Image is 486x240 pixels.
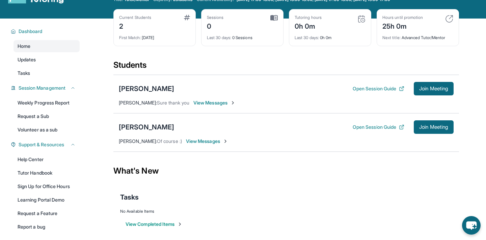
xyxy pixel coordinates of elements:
[13,180,80,192] a: Sign Up for Office Hours
[186,138,228,145] span: View Messages
[119,138,157,144] span: [PERSON_NAME] :
[353,85,404,92] button: Open Session Guide
[13,194,80,206] a: Learning Portal Demo
[13,97,80,109] a: Weekly Progress Report
[157,100,189,106] span: Sure thank you
[119,20,151,31] div: 2
[295,35,319,40] span: Last 30 days :
[357,15,366,23] img: card
[445,15,453,23] img: card
[119,84,174,93] div: [PERSON_NAME]
[13,167,80,179] a: Tutor Handbook
[382,20,423,31] div: 25h 0m
[18,56,36,63] span: Updates
[16,28,76,35] button: Dashboard
[382,35,401,40] span: Next title :
[207,20,224,31] div: 0
[295,15,322,20] div: Tutoring hours
[353,124,404,130] button: Open Session Guide
[19,28,43,35] span: Dashboard
[18,43,30,50] span: Home
[113,60,459,74] div: Students
[414,120,454,134] button: Join Meeting
[113,156,459,186] div: What's New
[295,31,366,40] div: 0h 0m
[13,110,80,122] a: Request a Sub
[382,15,423,20] div: Hours until promotion
[13,207,80,219] a: Request a Feature
[13,153,80,166] a: Help Center
[157,138,182,144] span: Of course :)
[414,82,454,95] button: Join Meeting
[19,141,64,148] span: Support & Resources
[119,122,174,132] div: [PERSON_NAME]
[193,99,236,106] span: View Messages
[462,216,481,235] button: chat-button
[13,54,80,66] a: Updates
[207,35,231,40] span: Last 30 days :
[18,70,30,77] span: Tasks
[13,40,80,52] a: Home
[184,15,190,20] img: card
[13,221,80,233] a: Report a bug
[230,100,236,106] img: Chevron-Right
[13,124,80,136] a: Volunteer as a sub
[382,31,453,40] div: Advanced Tutor/Mentor
[223,139,228,144] img: Chevron-Right
[419,87,448,91] span: Join Meeting
[295,20,322,31] div: 0h 0m
[207,31,278,40] div: 0 Sessions
[120,209,452,214] div: No Available Items
[270,15,278,21] img: card
[120,192,139,202] span: Tasks
[119,31,190,40] div: [DATE]
[119,15,151,20] div: Current Students
[119,35,141,40] span: First Match :
[16,85,76,91] button: Session Management
[126,221,183,228] button: View Completed Items
[207,15,224,20] div: Sessions
[19,85,65,91] span: Session Management
[119,100,157,106] span: [PERSON_NAME] :
[16,141,76,148] button: Support & Resources
[13,67,80,79] a: Tasks
[419,125,448,129] span: Join Meeting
